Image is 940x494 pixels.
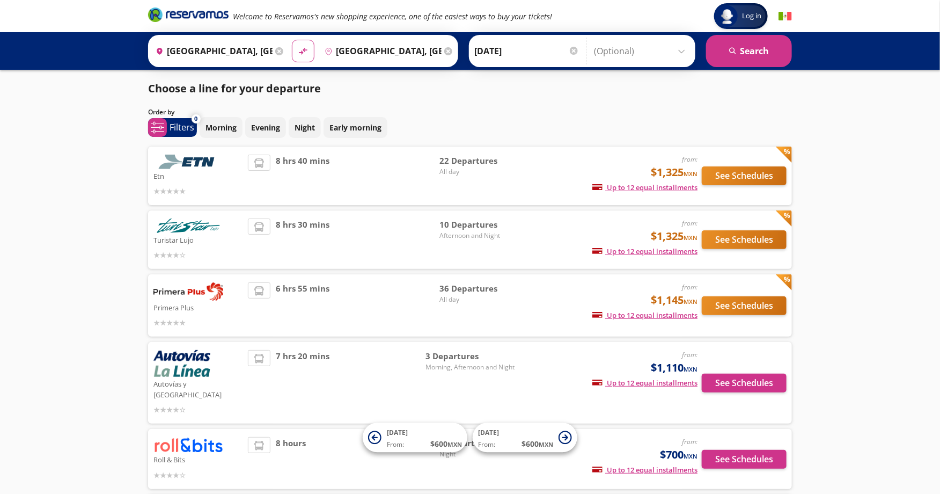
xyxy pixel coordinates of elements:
span: 36 Departures [439,282,515,295]
small: MXN [539,441,553,449]
p: Evening [251,122,280,133]
span: $700 [660,447,697,463]
button: See Schedules [702,296,787,315]
button: Search [706,35,792,67]
small: MXN [684,365,697,373]
em: from: [682,437,697,446]
span: 8 hrs 40 mins [276,155,329,197]
span: All day [439,167,515,177]
p: Turistar Lujo [153,233,243,246]
span: All day [439,295,515,304]
em: Welcome to Reservamos's new shopping experience, one of the easiest ways to buy your tickets! [233,11,552,21]
span: From: [387,440,404,450]
span: Afternoon and Night [439,231,515,241]
span: 22 Departures [439,155,515,167]
span: Up to 12 equal installments [592,465,697,475]
span: Night [439,449,515,459]
button: Morning [200,117,243,138]
button: Evening [245,117,286,138]
span: 7 hrs 20 mins [276,350,329,416]
input: Select Date [474,38,579,64]
img: Turistar Lujo [153,219,223,233]
span: From: [478,440,495,450]
em: from: [682,219,697,228]
span: Log in [738,11,766,21]
img: Roll & Bits [153,437,223,453]
a: Brand Logo [148,6,229,26]
input: (Optional) [594,38,690,64]
button: Español [779,10,792,23]
p: Night [295,122,315,133]
small: MXN [447,441,462,449]
span: 0 [195,114,198,123]
span: $1,110 [651,360,697,376]
img: Autovías y La Línea [153,350,210,377]
p: Order by [148,107,174,117]
p: Autovías y [GEOGRAPHIC_DATA] [153,377,243,400]
i: Brand Logo [148,6,229,23]
p: Choose a line for your departure [148,81,321,97]
button: See Schedules [702,374,787,393]
img: Etn [153,155,223,169]
input: Buscar Origin [151,38,273,64]
button: 0Filters [148,118,197,137]
button: See Schedules [702,450,787,469]
span: Morning, Afternoon and Night [425,362,515,372]
span: 6 hrs 55 mins [276,282,329,329]
span: $1,145 [651,292,697,308]
span: Up to 12 equal installments [592,378,697,388]
em: from: [682,282,697,292]
span: $ 600 [522,439,553,450]
input: Buscar Destination [320,38,442,64]
small: MXN [684,234,697,242]
span: $ 600 [430,439,462,450]
button: [DATE]From:$600MXN [363,423,467,453]
button: See Schedules [702,166,787,185]
button: Early morning [324,117,387,138]
em: from: [682,350,697,359]
p: Early morning [329,122,381,133]
small: MXN [684,170,697,178]
button: Night [289,117,321,138]
span: Up to 12 equal installments [592,310,697,320]
span: $1,325 [651,164,697,180]
p: Filters [170,121,194,134]
small: MXN [684,452,697,460]
button: See Schedules [702,230,787,249]
span: 10 Departures [439,219,515,231]
span: 3 Departures [425,350,515,362]
span: Up to 12 equal installments [592,246,697,256]
p: Primera Plus [153,301,243,314]
span: Up to 12 equal installments [592,183,697,192]
img: Primera Plus [153,282,223,301]
span: 8 hrs 30 mins [276,219,329,261]
p: Roll & Bits [153,453,243,466]
span: 8 hours [276,437,306,481]
button: [DATE]From:$600MXN [473,423,577,453]
span: [DATE] [478,428,499,438]
em: from: [682,155,697,164]
span: $1,325 [651,228,697,244]
small: MXN [684,297,697,306]
p: Morning [205,122,237,133]
p: Etn [153,169,243,182]
span: [DATE] [387,428,408,438]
